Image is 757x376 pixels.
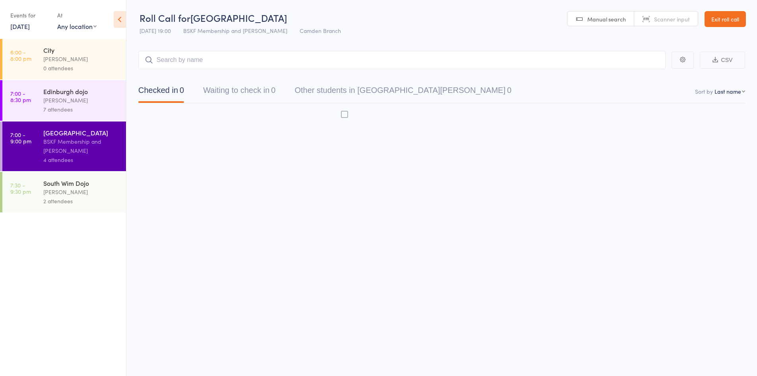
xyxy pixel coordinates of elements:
[43,155,119,164] div: 4 attendees
[43,187,119,197] div: [PERSON_NAME]
[2,39,126,79] a: 6:00 -8:00 pmCity[PERSON_NAME]0 attendees
[203,82,275,103] button: Waiting to check in0
[43,105,119,114] div: 7 attendees
[43,87,119,96] div: Edinburgh dojo
[183,27,287,35] span: BSKF Membership and [PERSON_NAME]
[10,90,31,103] time: 7:00 - 8:30 pm
[180,86,184,94] div: 0
[2,121,126,171] a: 7:00 -9:00 pm[GEOGRAPHIC_DATA]BSKF Membership and [PERSON_NAME]4 attendees
[10,131,31,144] time: 7:00 - 9:00 pm
[10,9,49,22] div: Events for
[43,197,119,206] div: 2 attendees
[10,182,31,195] time: 7:30 - 9:30 pm
[700,52,745,69] button: CSV
[57,9,97,22] div: At
[43,128,119,137] div: [GEOGRAPHIC_DATA]
[43,96,119,105] div: [PERSON_NAME]
[138,82,184,103] button: Checked in0
[10,49,31,62] time: 6:00 - 8:00 pm
[43,179,119,187] div: South Wim Dojo
[705,11,746,27] a: Exit roll call
[654,15,690,23] span: Scanner input
[190,11,287,24] span: [GEOGRAPHIC_DATA]
[43,64,119,73] div: 0 attendees
[300,27,341,35] span: Camden Branch
[587,15,626,23] span: Manual search
[507,86,511,94] div: 0
[294,82,511,103] button: Other students in [GEOGRAPHIC_DATA][PERSON_NAME]0
[2,172,126,212] a: 7:30 -9:30 pmSouth Wim Dojo[PERSON_NAME]2 attendees
[43,54,119,64] div: [PERSON_NAME]
[43,46,119,54] div: City
[271,86,275,94] div: 0
[138,51,666,69] input: Search by name
[139,27,171,35] span: [DATE] 19:00
[695,87,713,95] label: Sort by
[57,22,97,31] div: Any location
[714,87,741,95] div: Last name
[43,137,119,155] div: BSKF Membership and [PERSON_NAME]
[139,11,190,24] span: Roll Call for
[2,80,126,121] a: 7:00 -8:30 pmEdinburgh dojo[PERSON_NAME]7 attendees
[10,22,30,31] a: [DATE]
